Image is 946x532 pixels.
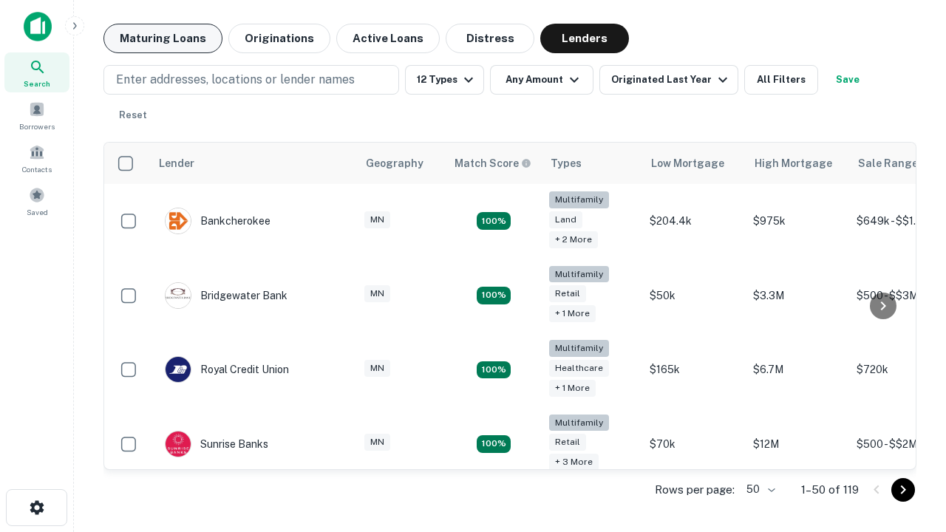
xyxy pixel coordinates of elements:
[549,360,609,377] div: Healthcare
[549,415,609,432] div: Multifamily
[166,283,191,308] img: picture
[150,143,357,184] th: Lender
[166,357,191,382] img: picture
[165,356,289,383] div: Royal Credit Union
[642,332,746,407] td: $165k
[746,184,849,259] td: $975k
[364,434,390,451] div: MN
[4,181,69,221] a: Saved
[364,211,390,228] div: MN
[642,143,746,184] th: Low Mortgage
[549,380,596,397] div: + 1 more
[549,454,599,471] div: + 3 more
[651,154,724,172] div: Low Mortgage
[549,211,582,228] div: Land
[103,65,399,95] button: Enter addresses, locations or lender names
[366,154,423,172] div: Geography
[165,208,270,234] div: Bankcherokee
[357,143,446,184] th: Geography
[19,120,55,132] span: Borrowers
[744,65,818,95] button: All Filters
[166,432,191,457] img: picture
[746,259,849,333] td: $3.3M
[116,71,355,89] p: Enter addresses, locations or lender names
[801,481,859,499] p: 1–50 of 119
[858,154,918,172] div: Sale Range
[549,285,586,302] div: Retail
[549,305,596,322] div: + 1 more
[642,407,746,482] td: $70k
[642,184,746,259] td: $204.4k
[549,434,586,451] div: Retail
[159,154,194,172] div: Lender
[477,212,511,230] div: Matching Properties: 20, hasApolloMatch: undefined
[642,259,746,333] td: $50k
[549,340,609,357] div: Multifamily
[24,78,50,89] span: Search
[228,24,330,53] button: Originations
[746,143,849,184] th: High Mortgage
[477,287,511,304] div: Matching Properties: 22, hasApolloMatch: undefined
[4,95,69,135] a: Borrowers
[824,65,871,95] button: Save your search to get updates of matches that match your search criteria.
[746,407,849,482] td: $12M
[103,24,222,53] button: Maturing Loans
[611,71,732,89] div: Originated Last Year
[165,282,287,309] div: Bridgewater Bank
[4,138,69,178] a: Contacts
[24,12,52,41] img: capitalize-icon.png
[446,24,534,53] button: Distress
[549,266,609,283] div: Multifamily
[599,65,738,95] button: Originated Last Year
[455,155,531,171] div: Capitalize uses an advanced AI algorithm to match your search with the best lender. The match sco...
[109,100,157,130] button: Reset
[446,143,542,184] th: Capitalize uses an advanced AI algorithm to match your search with the best lender. The match sco...
[490,65,593,95] button: Any Amount
[655,481,735,499] p: Rows per page:
[4,52,69,92] a: Search
[872,366,946,437] iframe: Chat Widget
[166,208,191,233] img: picture
[549,231,598,248] div: + 2 more
[455,155,528,171] h6: Match Score
[891,478,915,502] button: Go to next page
[364,285,390,302] div: MN
[27,206,48,218] span: Saved
[165,431,268,457] div: Sunrise Banks
[336,24,440,53] button: Active Loans
[405,65,484,95] button: 12 Types
[22,163,52,175] span: Contacts
[542,143,642,184] th: Types
[364,360,390,377] div: MN
[746,332,849,407] td: $6.7M
[540,24,629,53] button: Lenders
[741,479,777,500] div: 50
[549,191,609,208] div: Multifamily
[477,435,511,453] div: Matching Properties: 29, hasApolloMatch: undefined
[477,361,511,379] div: Matching Properties: 18, hasApolloMatch: undefined
[755,154,832,172] div: High Mortgage
[551,154,582,172] div: Types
